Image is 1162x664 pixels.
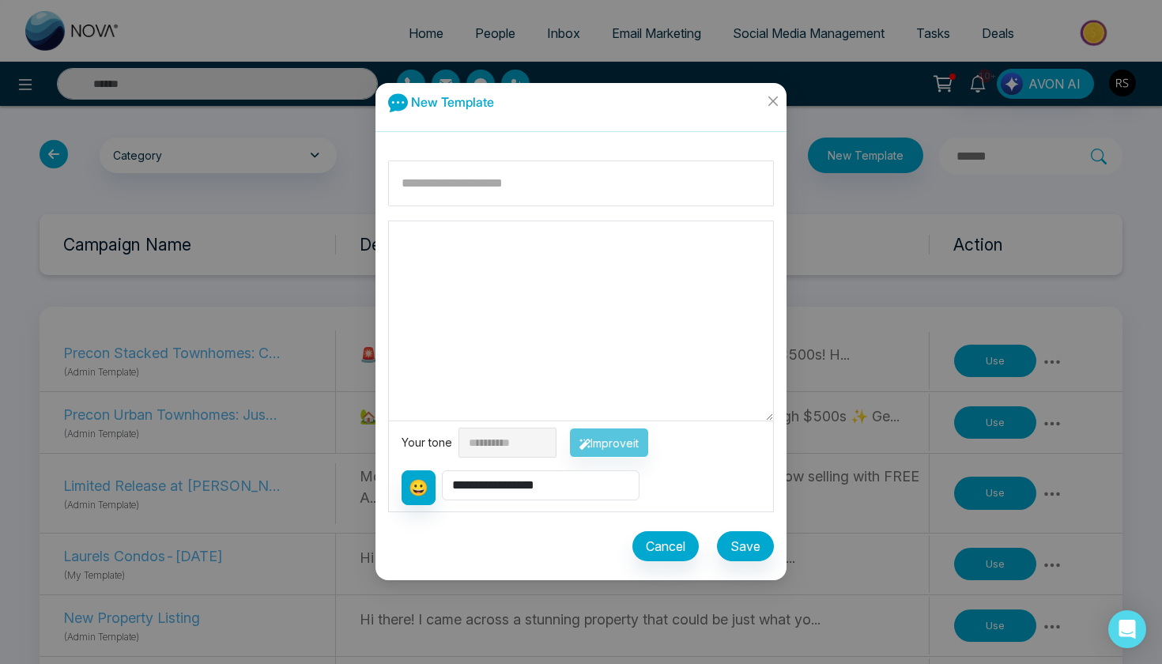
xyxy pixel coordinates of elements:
div: Your tone [402,435,458,452]
span: close [767,95,779,108]
button: 😀 [402,471,436,506]
button: Cancel [632,532,699,562]
button: Save [717,532,774,562]
div: Open Intercom Messenger [1108,610,1146,648]
button: Close [759,83,787,126]
span: New Template [411,94,494,110]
